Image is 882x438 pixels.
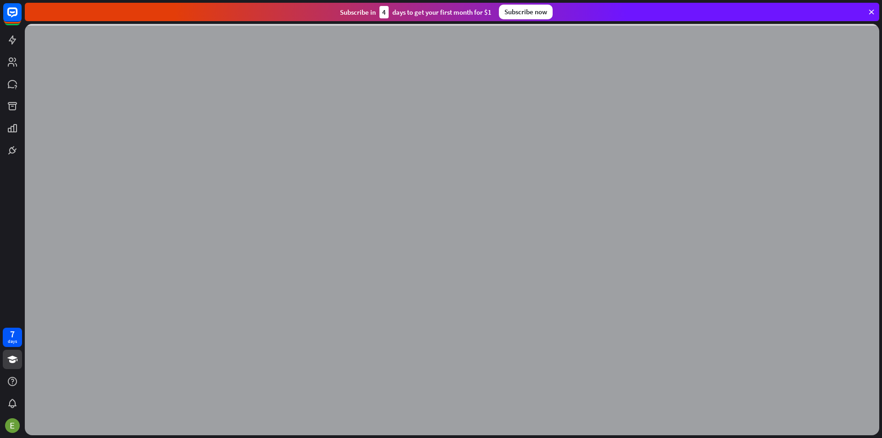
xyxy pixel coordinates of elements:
[499,5,553,19] div: Subscribe now
[379,6,389,18] div: 4
[8,338,17,345] div: days
[3,328,22,347] a: 7 days
[10,330,15,338] div: 7
[340,6,492,18] div: Subscribe in days to get your first month for $1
